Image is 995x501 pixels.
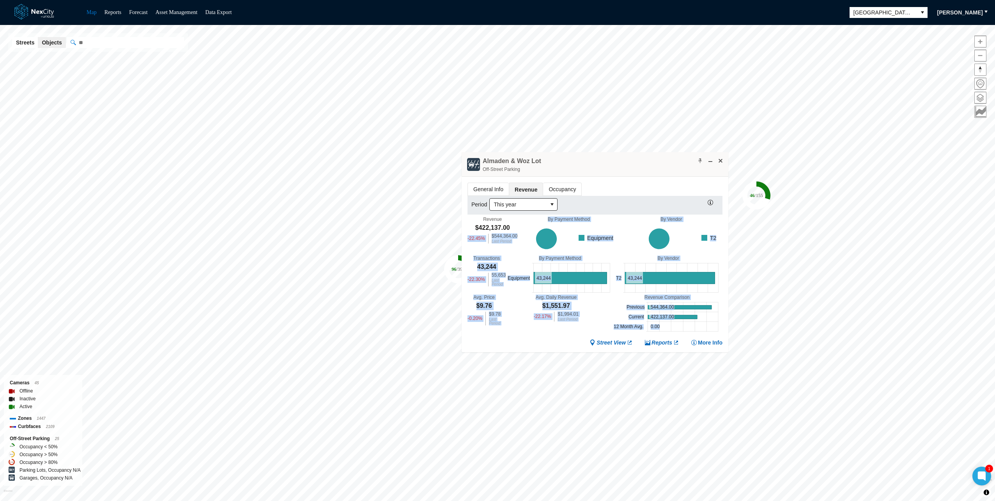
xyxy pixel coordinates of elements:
span: General Info [468,183,509,195]
text: T2 [616,275,621,281]
div: Last Period [489,318,501,325]
text: 43,244 [536,275,551,281]
div: -22.45 % [467,234,485,243]
text: 43,244 [628,275,642,281]
button: Zoom out [974,50,986,62]
button: Streets [12,37,38,48]
div: Cameras [10,379,76,387]
div: Off-Street Parking [483,165,541,173]
g: Equipment [576,233,613,242]
span: Zoom out [975,50,986,61]
a: Asset Management [156,9,198,15]
div: Map marker [444,255,472,283]
tspan: / 155 [754,193,763,198]
div: Revenue Comparison [612,295,722,300]
a: Reports [104,9,122,15]
div: $1,551.97 [542,302,570,310]
span: More Info [698,339,722,346]
span: 25 [55,437,59,441]
button: Objects [38,37,66,48]
div: Revenue [483,217,502,222]
g: 422,137.00 [649,228,669,249]
span: 1447 [37,416,45,421]
label: Occupancy < 50% [19,443,58,451]
div: Avg. Price [473,295,494,300]
div: $9.78 [489,312,501,316]
g: T2 [699,233,717,242]
text: 544,364.00 [651,304,674,310]
tspan: 96 [451,266,456,272]
button: Reset bearing to north [974,64,986,76]
div: Curbfaces [10,423,76,431]
div: 55,653 [492,273,506,277]
label: Garages, Occupancy N/A [19,474,73,482]
span: This year [494,201,543,208]
label: Occupancy > 50% [19,451,58,458]
label: Period [471,201,489,208]
span: Reset bearing to north [975,64,986,75]
div: $9.76 [476,302,492,310]
g: 544,364.00 [648,305,712,309]
button: Home [974,78,986,90]
text: 422,137.00 [651,314,674,320]
g: 422,137.00 [536,228,557,249]
div: -0.20 % [467,312,482,325]
h4: Double-click to make header text selectable [483,157,541,165]
div: $544,364.00 [492,234,518,238]
g: 43,244 [625,272,715,284]
button: Zoom in [974,36,986,48]
button: Key metrics [974,106,986,118]
div: -22.17 % [534,312,551,322]
label: Parking Lots, Occupancy N/A [19,466,81,474]
text: 0.00 [651,324,660,329]
label: Occupancy > 80% [19,458,58,466]
div: $1,994.01 [558,312,578,316]
a: Map [87,9,97,15]
button: select [917,7,928,18]
div: By Vendor [620,217,722,222]
span: Zoom in [975,36,986,47]
div: Last Period [558,318,578,322]
a: Data Export [205,9,232,15]
div: By Payment Method [506,256,614,261]
span: Streets [16,39,34,46]
div: Last Period [492,279,506,286]
a: Reports [644,339,679,346]
div: 1 [985,465,993,473]
button: More Info [691,339,722,346]
button: select [547,199,557,210]
a: Street View [590,339,633,346]
label: Active [19,403,32,410]
div: $422,137.00 [475,224,510,232]
span: Objects [42,39,62,46]
div: Avg. Daily Revenue [536,295,577,300]
text: Previous [627,304,645,310]
label: Offline [19,387,33,395]
div: By Payment Method [517,217,620,222]
span: Reports [652,339,672,346]
span: [GEOGRAPHIC_DATA][PERSON_NAME] [853,9,914,16]
span: Revenue [509,183,543,196]
div: -22.30 % [467,273,485,286]
span: 45 [35,381,39,385]
span: 2109 [46,425,55,429]
a: Forecast [129,9,147,15]
button: Layers management [974,92,986,104]
div: Zones [10,414,76,423]
button: [PERSON_NAME] [932,6,988,19]
tspan: / 390 [456,266,464,272]
span: Toggle attribution [984,488,989,497]
button: Toggle attribution [982,488,991,497]
div: Map marker [742,181,770,210]
tspan: 46 [750,193,754,198]
g: 43,244 [534,272,607,284]
span: Street View [597,339,626,346]
text: Equipment [508,275,530,281]
g: 422,137.00 [648,315,697,319]
span: [PERSON_NAME] [937,9,983,16]
label: Inactive [19,395,35,403]
text: 12 Month Avg. [614,324,644,329]
span: Occupancy [543,183,581,195]
div: Last Period [492,240,518,243]
div: Transactions [473,256,500,261]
